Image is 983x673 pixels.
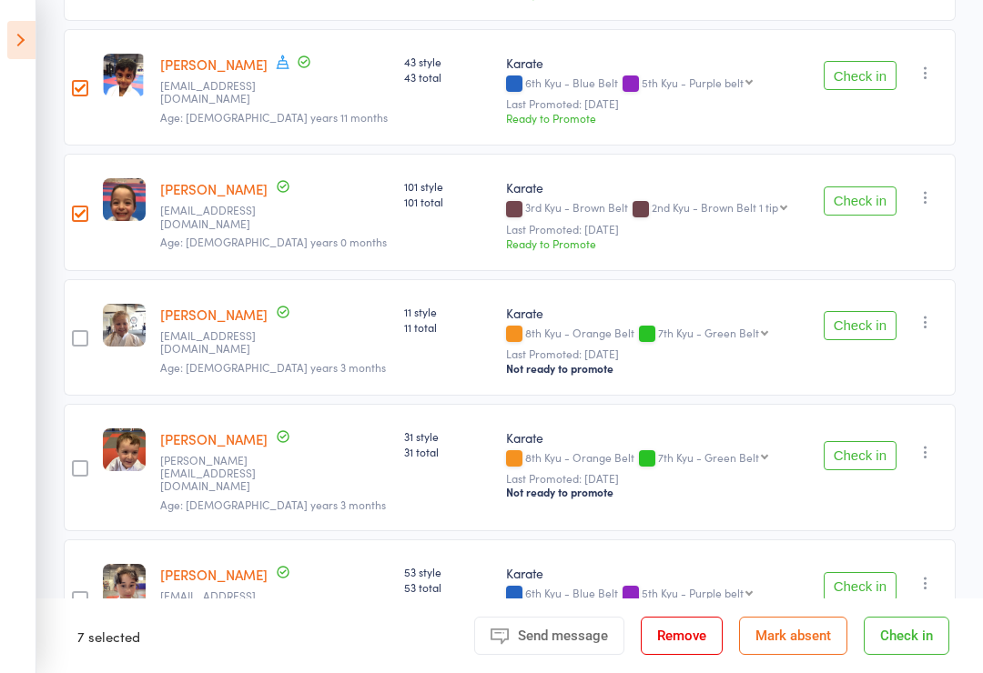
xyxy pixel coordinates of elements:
a: [PERSON_NAME] [160,179,268,198]
div: 7th Kyu - Green Belt [658,326,759,338]
small: kirraelizabethjones@hotmail.com [160,329,279,356]
span: 31 style [404,428,492,444]
button: Check in [824,186,897,216]
div: 8th Kyu - Orange Belt [506,326,808,342]
span: 101 total [404,194,492,209]
span: 31 total [404,444,492,459]
div: Not ready to promote [506,361,808,376]
div: 7th Kyu - Green Belt [658,451,759,463]
small: seforest@gmail.com [160,204,279,230]
div: Karate [506,428,808,447]
div: Karate [506,304,808,322]
small: rocket_ling1@hotmail.com [160,589,279,616]
div: Not ready to promote [506,485,808,499]
div: 2nd Kyu - Brown Belt 1 tip [652,201,778,213]
div: Ready to Promote [506,110,808,126]
img: image1549516415.png [103,54,146,96]
a: [PERSON_NAME] [160,55,268,74]
span: 11 style [404,304,492,319]
small: gavin@grkconstructions.com.au [160,454,279,493]
img: image1673326524.png [103,428,146,471]
div: Karate [506,178,808,196]
span: 43 total [404,69,492,85]
span: Age: [DEMOGRAPHIC_DATA] years 3 months [160,359,386,375]
span: Age: [DEMOGRAPHIC_DATA] years 0 months [160,234,387,249]
div: 6th Kyu - Blue Belt [506,76,808,92]
small: Last Promoted: [DATE] [506,347,808,360]
button: Check in [824,311,897,340]
div: Karate [506,564,808,582]
button: Check in [824,61,897,90]
small: devthen2009@gmail.com [160,79,279,105]
span: 43 style [404,54,492,69]
button: Send message [474,617,624,655]
img: image1676264326.png [103,304,146,347]
span: Send message [518,628,608,644]
span: Age: [DEMOGRAPHIC_DATA] years 11 months [160,109,388,125]
small: Last Promoted: [DATE] [506,223,808,236]
a: [PERSON_NAME] [160,565,268,584]
a: [PERSON_NAME] [160,429,268,448]
a: [PERSON_NAME] [160,305,268,324]
span: 11 total [404,319,492,335]
div: Karate [506,54,808,72]
span: 53 total [404,579,492,595]
button: Remove [641,617,723,655]
small: Last Promoted: [DATE] [506,472,808,485]
div: 8th Kyu - Orange Belt [506,451,808,467]
div: 6th Kyu - Blue Belt [506,587,808,602]
small: Last Promoted: [DATE] [506,97,808,110]
button: Mark absent [739,617,847,655]
button: Check in [864,617,949,655]
div: Ready to Promote [506,236,808,251]
div: 7 selected [77,617,140,655]
div: 3rd Kyu - Brown Belt [506,201,808,216]
span: 101 style [404,178,492,194]
img: image1534314331.png [103,178,146,221]
span: 53 style [404,564,492,579]
button: Check in [824,572,897,601]
button: Check in [824,441,897,470]
div: 5th Kyu - Purple belt [642,587,744,598]
img: image1679463192.png [103,564,146,607]
div: 5th Kyu - Purple belt [642,76,744,88]
span: Age: [DEMOGRAPHIC_DATA] years 3 months [160,497,386,512]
